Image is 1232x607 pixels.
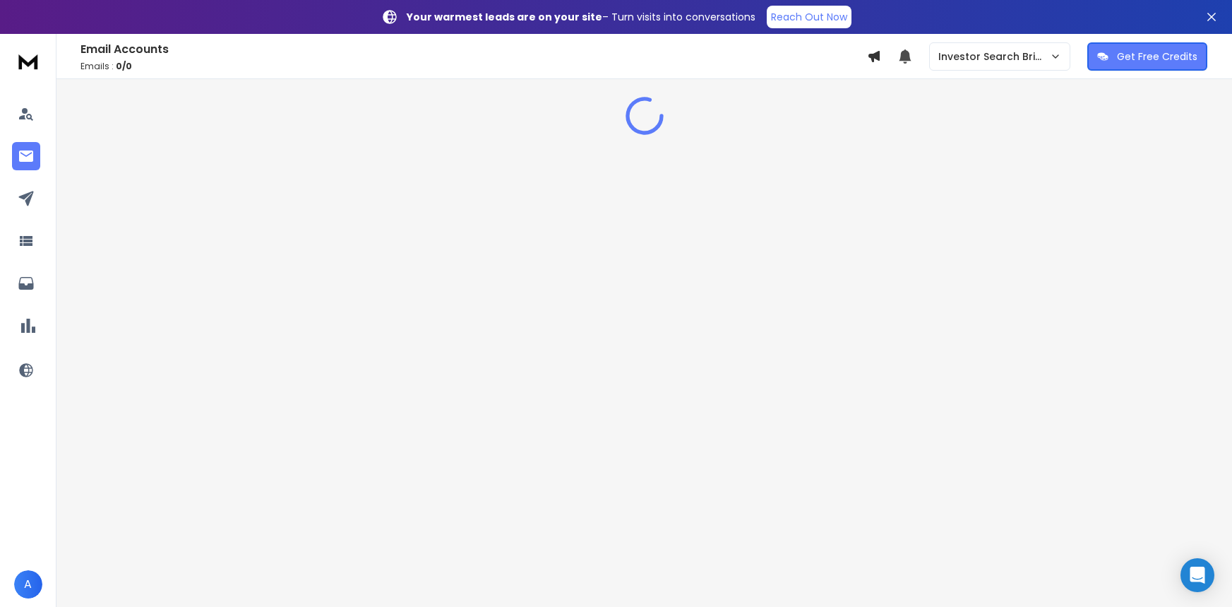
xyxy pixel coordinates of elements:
[1087,42,1207,71] button: Get Free Credits
[1117,49,1197,64] p: Get Free Credits
[80,61,867,72] p: Emails :
[771,10,847,24] p: Reach Out Now
[14,570,42,599] button: A
[767,6,851,28] a: Reach Out Now
[407,10,602,24] strong: Your warmest leads are on your site
[407,10,755,24] p: – Turn visits into conversations
[80,41,867,58] h1: Email Accounts
[116,60,132,72] span: 0 / 0
[938,49,1050,64] p: Investor Search Brillwood
[1180,558,1214,592] div: Open Intercom Messenger
[14,48,42,74] img: logo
